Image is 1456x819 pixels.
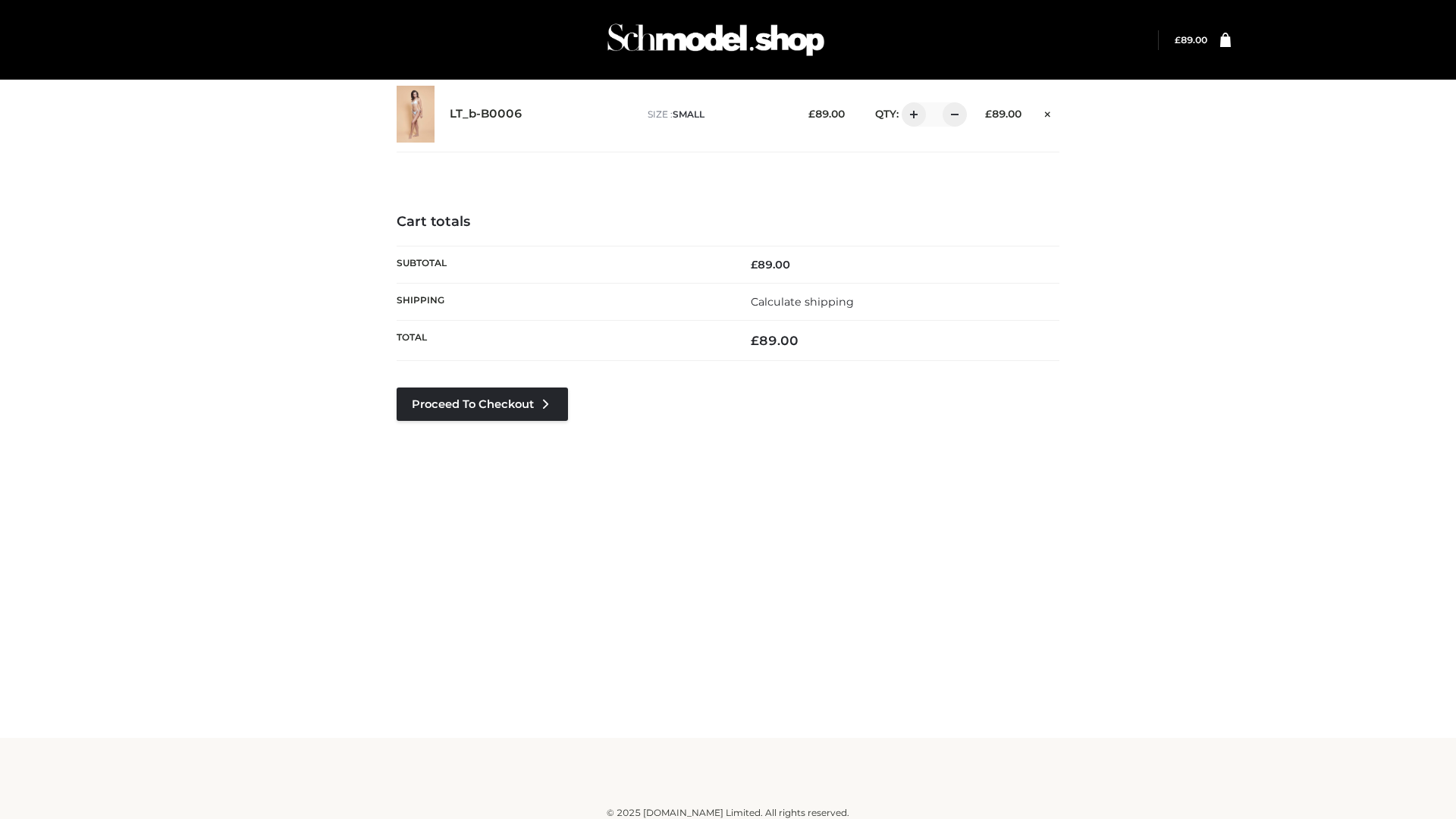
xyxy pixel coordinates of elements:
bdi: 89.00 [808,108,845,120]
bdi: 89.00 [1175,34,1207,45]
th: Total [397,321,728,361]
th: Subtotal [397,246,728,283]
h4: Cart totals [397,214,1059,231]
span: SMALL [673,108,704,120]
a: £89.00 [1175,34,1207,45]
div: QTY: [860,102,962,127]
a: Remove this item [1037,102,1059,122]
a: Proceed to Checkout [397,388,568,421]
a: LT_b-B0006 [450,107,522,121]
th: Shipping [397,283,728,320]
a: Calculate shipping [751,295,854,309]
bdi: 89.00 [985,108,1021,120]
span: £ [985,108,992,120]
bdi: 89.00 [751,258,790,271]
span: £ [1175,34,1181,45]
bdi: 89.00 [751,333,799,348]
span: £ [751,258,758,271]
img: Schmodel Admin 964 [602,10,830,70]
span: £ [751,333,759,348]
p: size : [648,108,785,121]
span: £ [808,108,815,120]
